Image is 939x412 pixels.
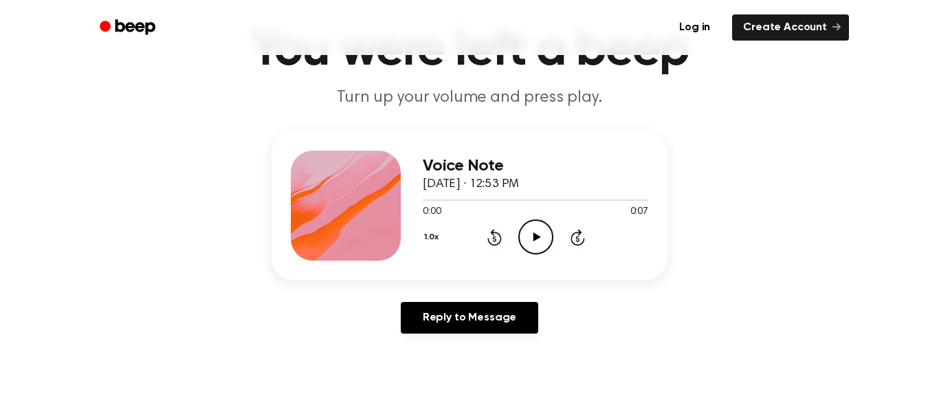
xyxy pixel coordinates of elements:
a: Beep [90,14,168,41]
p: Turn up your volume and press play. [206,87,733,109]
span: 0:00 [423,205,441,219]
a: Log in [665,12,724,43]
h3: Voice Note [423,157,648,175]
a: Reply to Message [401,302,538,334]
button: 1.0x [423,226,443,249]
span: 0:07 [630,205,648,219]
a: Create Account [732,14,849,41]
span: [DATE] · 12:53 PM [423,178,519,191]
